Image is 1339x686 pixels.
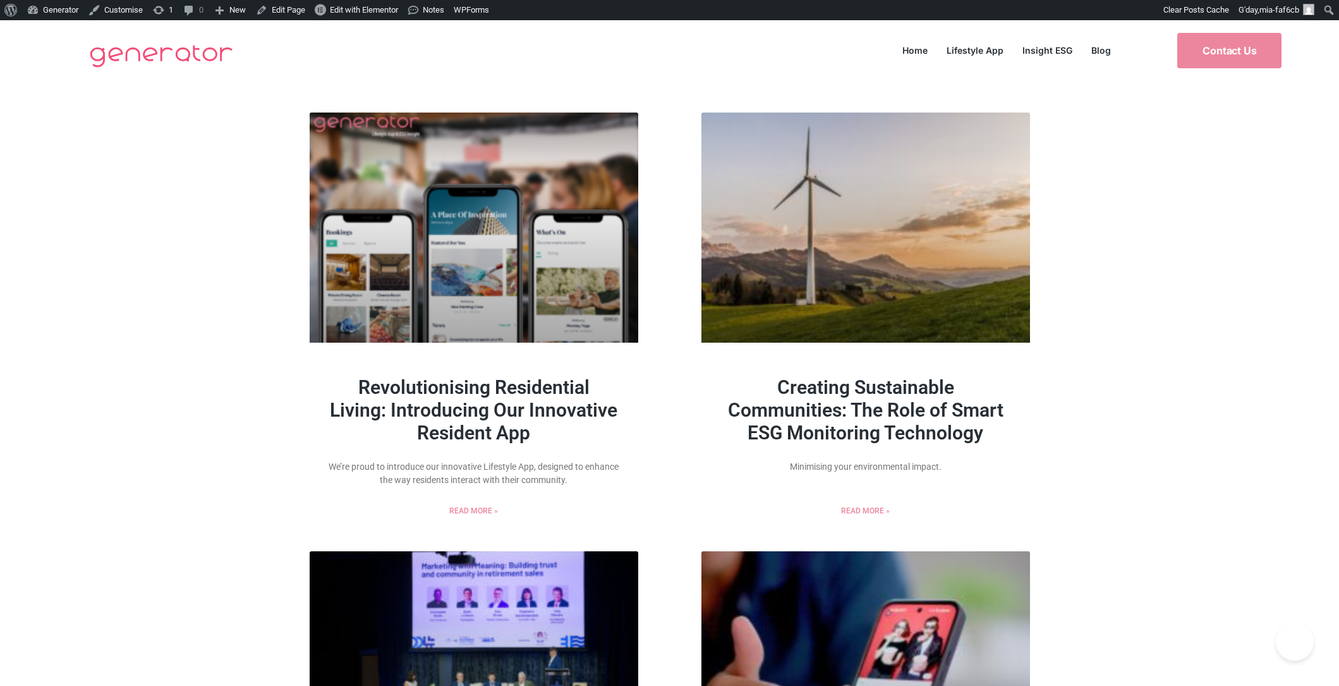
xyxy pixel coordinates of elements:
a: Revolutionising Residential Living: Introducing Our Innovative Resident App [330,376,617,444]
span: Contact Us [1203,46,1256,56]
a: Creating Sustainable Communities: The Role of Smart ESG Monitoring Technology [728,376,1003,444]
a: Contact Us [1177,33,1281,68]
iframe: Toggle Customer Support [1276,623,1314,661]
p: We’re proud to introduce our innovative Lifestyle App, designed to enhance the way residents inte... [329,460,619,487]
span: Edit with Elementor [330,5,398,15]
nav: Menu [893,42,1120,59]
a: Read more about Revolutionising Residential Living: Introducing Our Innovative Resident App [449,505,498,517]
a: Home [893,42,937,59]
a: Read more about Creating Sustainable Communities: The Role of Smart ESG Monitoring Technology [841,505,890,517]
span: mia-faf6cb [1259,5,1299,15]
a: Blog [1082,42,1120,59]
p: Minimising your environmental impact. [720,460,1011,474]
a: Insight ESG [1013,42,1082,59]
a: Lifestyle App [937,42,1013,59]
